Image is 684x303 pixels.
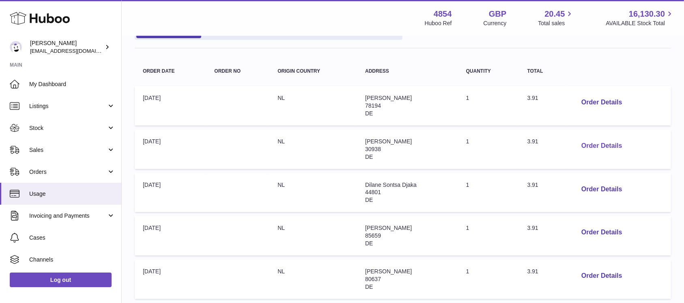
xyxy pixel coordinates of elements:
[269,216,357,255] td: NL
[269,130,357,169] td: NL
[544,9,565,19] span: 20.45
[29,168,107,176] span: Orders
[29,124,107,132] span: Stock
[575,138,628,154] button: Order Details
[365,102,381,109] span: 78194
[29,234,115,242] span: Cases
[527,268,538,275] span: 3.91
[458,173,519,212] td: 1
[365,146,381,152] span: 30938
[606,19,674,27] span: AVAILABLE Stock Total
[458,216,519,255] td: 1
[519,61,567,82] th: Total
[135,216,206,255] td: [DATE]
[365,276,381,282] span: 80637
[29,256,115,264] span: Channels
[29,146,107,154] span: Sales
[575,268,628,284] button: Order Details
[135,173,206,212] td: [DATE]
[575,94,628,111] button: Order Details
[575,181,628,198] button: Order Details
[365,197,373,203] span: DE
[489,9,506,19] strong: GBP
[575,224,628,241] button: Order Details
[484,19,507,27] div: Currency
[458,61,519,82] th: Quantity
[365,138,412,145] span: [PERSON_NAME]
[29,190,115,198] span: Usage
[29,212,107,220] span: Invoicing and Payments
[269,260,357,299] td: NL
[30,48,119,54] span: [EMAIL_ADDRESS][DOMAIN_NAME]
[269,61,357,82] th: Origin Country
[365,182,417,188] span: Dilane Sontsa Djaka
[365,240,373,247] span: DE
[425,19,452,27] div: Huboo Ref
[269,86,357,126] td: NL
[458,130,519,169] td: 1
[29,102,107,110] span: Listings
[629,9,665,19] span: 16,130.30
[527,95,538,101] span: 3.91
[527,138,538,145] span: 3.91
[206,61,269,82] th: Order no
[538,9,574,27] a: 20.45 Total sales
[269,173,357,212] td: NL
[10,41,22,53] img: jimleo21@yahoo.gr
[458,260,519,299] td: 1
[135,260,206,299] td: [DATE]
[527,182,538,188] span: 3.91
[365,225,412,231] span: [PERSON_NAME]
[135,86,206,126] td: [DATE]
[434,9,452,19] strong: 4854
[365,189,381,195] span: 44801
[365,95,412,101] span: [PERSON_NAME]
[527,225,538,231] span: 3.91
[606,9,674,27] a: 16,130.30 AVAILABLE Stock Total
[365,268,412,275] span: [PERSON_NAME]
[365,232,381,239] span: 85659
[538,19,574,27] span: Total sales
[365,284,373,290] span: DE
[10,273,112,287] a: Log out
[30,39,103,55] div: [PERSON_NAME]
[365,154,373,160] span: DE
[135,61,206,82] th: Order Date
[365,110,373,117] span: DE
[29,80,115,88] span: My Dashboard
[135,130,206,169] td: [DATE]
[458,86,519,126] td: 1
[357,61,458,82] th: Address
